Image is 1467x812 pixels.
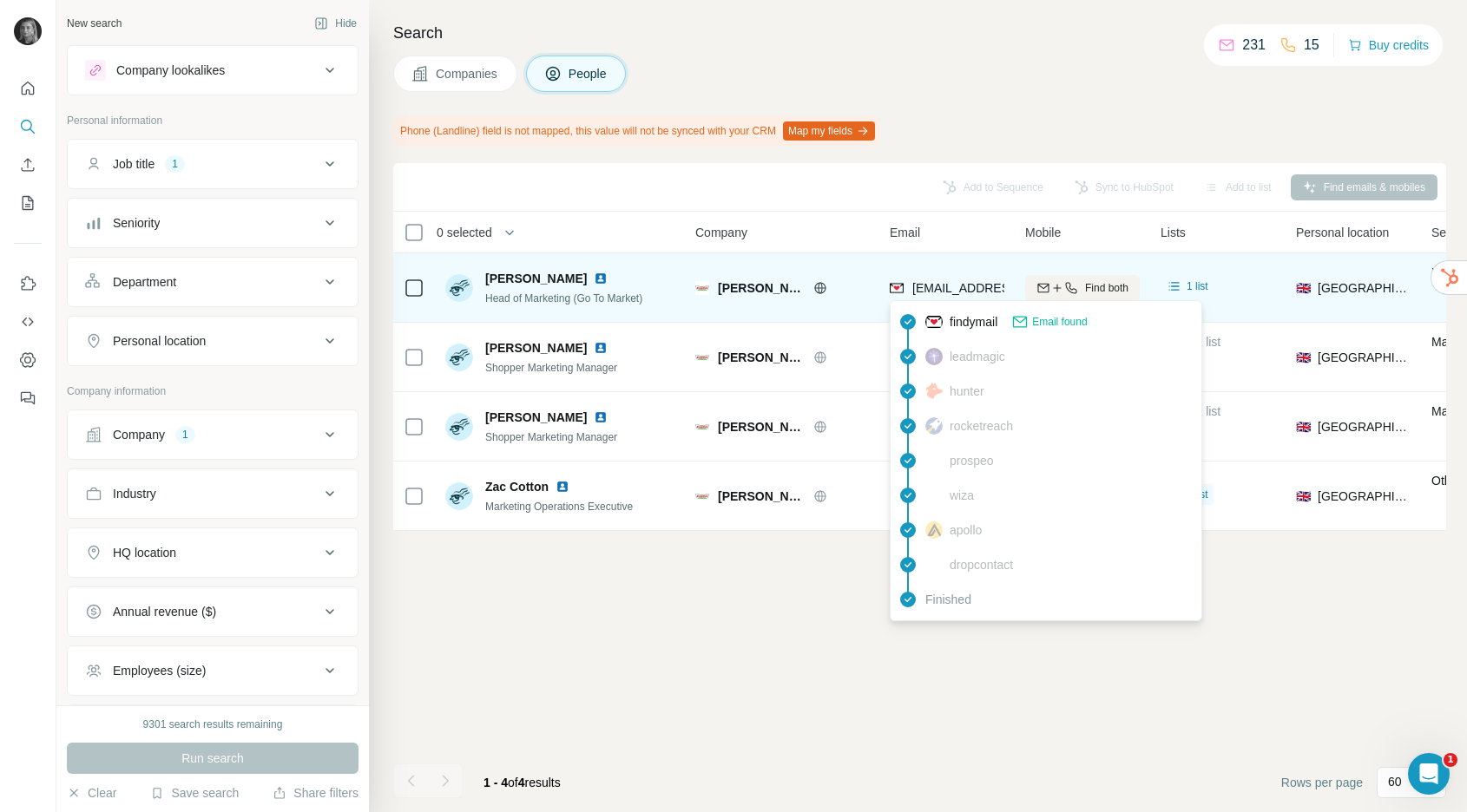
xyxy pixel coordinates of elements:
[113,544,176,561] div: HQ location
[1085,280,1128,296] span: Find both
[68,650,358,691] button: Employees (size)
[445,274,473,302] img: Avatar
[925,383,943,398] img: provider hunter logo
[950,452,994,469] span: prospeo
[68,143,358,185] button: Job title1
[14,268,42,299] button: Use Surfe on LinkedIn
[113,662,206,679] div: Employees (size)
[695,350,709,364] img: Logo of Krispy Kreme UK
[1296,488,1311,505] span: 🇬🇧
[68,202,358,244] button: Seniority
[925,417,943,435] img: provider rocketreach logo
[1304,35,1319,56] p: 15
[445,482,473,510] img: Avatar
[718,418,805,435] span: [PERSON_NAME] UK
[1348,33,1429,57] button: Buy credits
[1408,753,1450,795] iframe: Intercom live chat
[695,489,709,503] img: Logo of Krispy Kreme UK
[695,420,709,434] img: Logo of Krispy Kreme UK
[67,784,116,802] button: Clear
[14,111,42,142] button: Search
[113,426,165,443] div: Company
[1318,349,1411,366] span: [GEOGRAPHIC_DATA]
[1025,275,1140,301] button: Find both
[113,273,176,291] div: Department
[485,431,617,443] span: Shopper Marketing Manager
[1032,314,1087,330] span: Email found
[485,339,587,357] span: [PERSON_NAME]
[1388,773,1402,790] p: 60
[393,21,1446,45] h4: Search
[437,224,492,241] span: 0 selected
[484,776,508,789] span: 1 - 4
[925,521,943,539] img: provider apollo logo
[950,521,982,539] span: apollo
[508,776,518,789] span: of
[783,121,875,141] button: Map my fields
[950,487,974,504] span: wiza
[925,452,943,469] img: provider prospeo logo
[1318,488,1411,505] span: [GEOGRAPHIC_DATA]
[556,480,569,494] img: LinkedIn logo
[718,349,805,366] span: [PERSON_NAME] UK
[1242,35,1266,56] p: 231
[484,776,561,789] span: results
[485,292,642,304] span: Head of Marketing (Go To Market)
[165,156,185,172] div: 1
[302,10,369,36] button: Hide
[1296,279,1311,297] span: 🇬🇧
[14,344,42,376] button: Dashboard
[925,591,971,608] span: Finished
[950,417,1013,435] span: rocketreach
[485,362,617,374] span: Shopper Marketing Manager
[1318,418,1411,435] span: [GEOGRAPHIC_DATA]
[890,224,920,241] span: Email
[113,214,160,232] div: Seniority
[14,73,42,104] button: Quick start
[68,49,358,91] button: Company lookalikes
[143,717,283,732] div: 9301 search results remaining
[113,485,156,502] div: Industry
[695,281,709,295] img: Logo of Krispy Kreme UK
[113,155,155,173] div: Job title
[14,306,42,337] button: Use Surfe API
[68,473,358,514] button: Industry
[569,65,609,82] span: People
[273,784,359,802] button: Share filters
[485,478,549,495] span: Zac Cotton
[436,65,499,82] span: Companies
[1025,224,1061,241] span: Mobile
[695,224,747,241] span: Company
[925,313,943,331] img: provider findymail logo
[925,556,943,573] img: provider dropcontact logo
[1431,474,1462,488] span: Other
[67,113,359,128] p: Personal information
[1318,279,1411,297] span: [GEOGRAPHIC_DATA]
[150,784,239,802] button: Save search
[175,427,195,442] div: 1
[1161,224,1186,241] span: Lists
[14,17,42,45] img: Avatar
[113,603,216,620] div: Annual revenue ($)
[925,348,943,365] img: provider leadmagic logo
[1444,753,1457,767] span: 1
[594,410,608,424] img: LinkedIn logo
[445,413,473,441] img: Avatar
[950,556,1013,573] span: dropcontact
[950,383,984,400] span: hunter
[68,532,358,573] button: HQ location
[1296,349,1311,366] span: 🇬🇧
[68,414,358,455] button: Company1
[1281,774,1363,791] span: Rows per page
[485,409,587,426] span: [PERSON_NAME]
[950,313,997,331] span: findymail
[445,344,473,371] img: Avatar
[14,187,42,219] button: My lists
[718,488,805,505] span: [PERSON_NAME] UK
[67,383,359,399] p: Company information
[393,116,878,146] div: Phone (Landline) field is not mapped, this value will not be synced with your CRM
[950,348,1005,365] span: leadmagic
[485,501,633,513] span: Marketing Operations Executive
[113,332,206,350] div: Personal location
[1187,278,1208,294] span: 1 list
